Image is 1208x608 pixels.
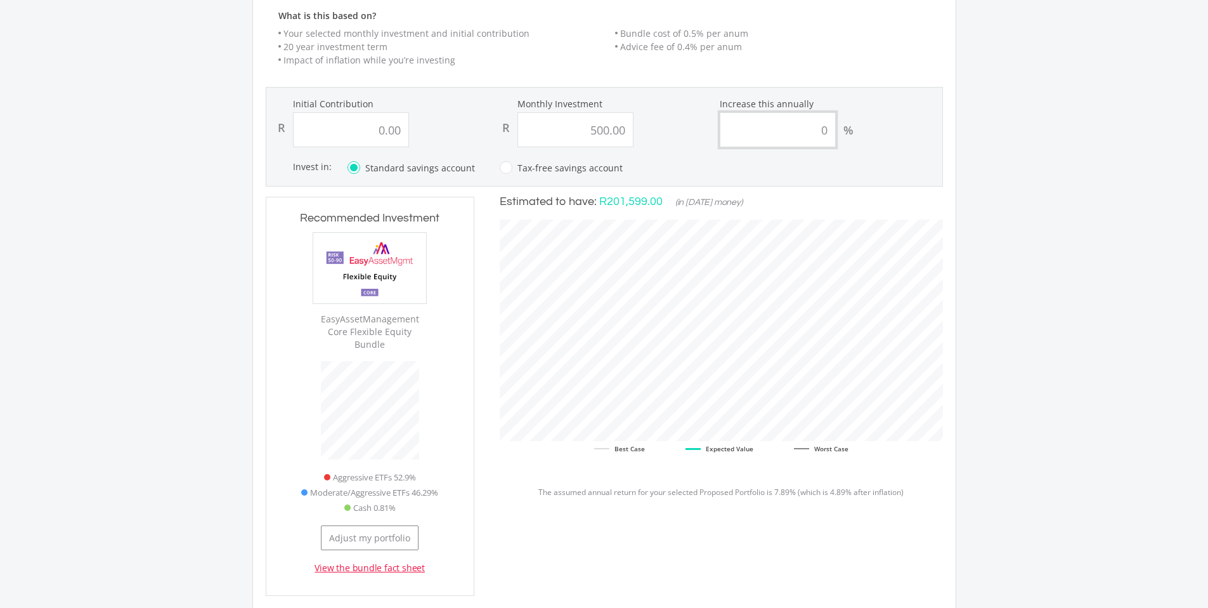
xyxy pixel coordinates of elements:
div: % [843,122,854,138]
label: Standard savings account [347,160,475,176]
div: Invest in: [293,160,942,176]
p: The assumed annual return for your selected Proposed Portfolio is 7.89% (which is 4.89% after inf... [500,487,943,498]
span: Aggressive ETFs 52.9% [333,470,416,485]
span: R201,599.00 [599,195,663,208]
a: View the bundle fact sheet [315,562,425,574]
div: EasyAssetManagement Core Flexible Equity Bundle [313,313,427,351]
div: R [502,120,510,135]
label: Initial Contribution [270,98,489,110]
li: Worst Case [794,441,848,456]
span: Estimated to have: [500,195,597,208]
span: Moderate/Aggressive ETFs 46.29% [310,485,438,500]
span: Cash 0.81% [353,500,396,515]
h3: Recommended Investment [278,209,462,227]
div: R [278,120,285,135]
label: Tax-free savings account [500,160,623,176]
li: Expected Value [685,441,753,456]
li: Best Case [594,441,645,456]
li: 20 year investment term [278,40,606,53]
span: (in [DATE] money) [675,198,743,207]
label: Increase this annually [720,98,938,110]
label: Monthly Investment [495,98,713,110]
li: Your selected monthly investment and initial contribution [278,27,606,40]
img: EMPBundle_CEquity.png [313,233,426,303]
li: Advice fee of 0.4% per anum [615,40,943,53]
h6: What is this based on? [266,11,956,22]
button: Adjust my portfolio [321,525,419,550]
li: Impact of inflation while you’re investing [278,53,606,67]
li: Bundle cost of 0.5% per anum [615,27,943,40]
